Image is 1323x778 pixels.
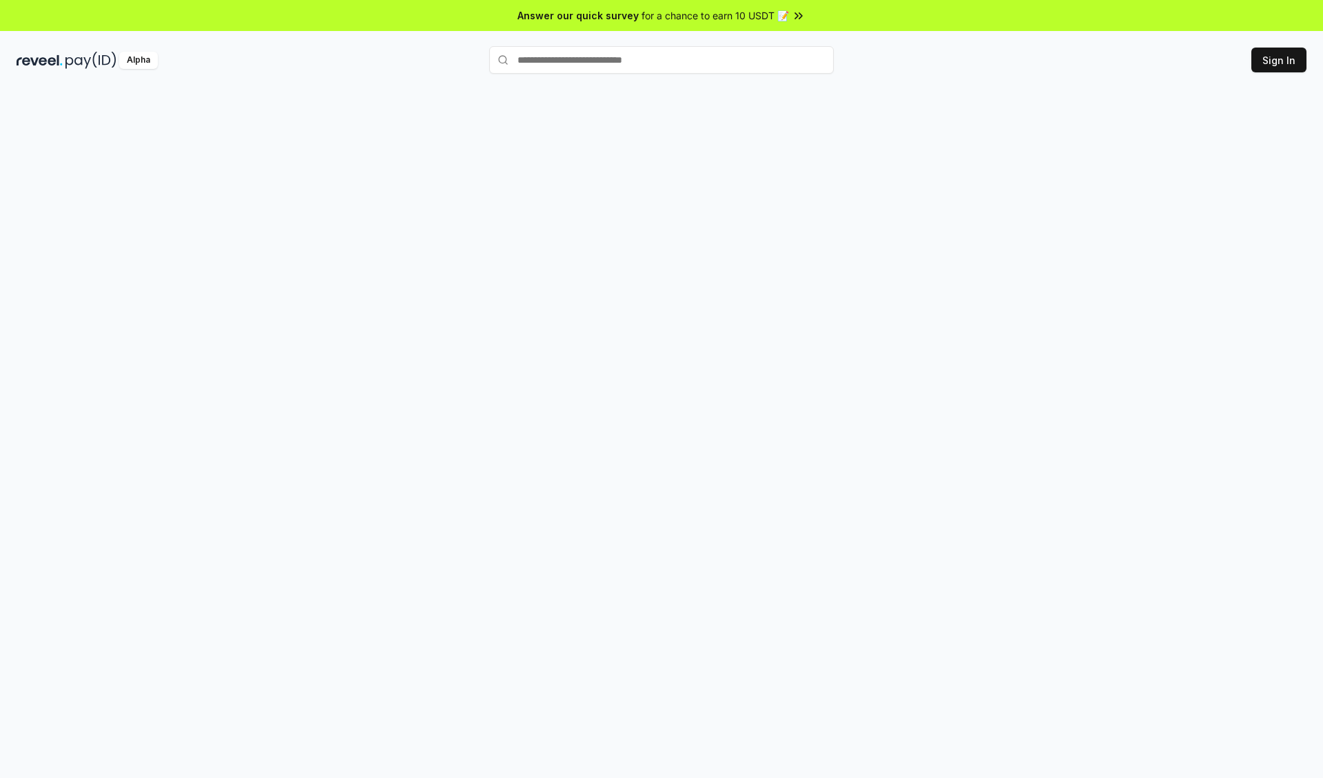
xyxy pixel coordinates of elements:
img: pay_id [65,52,116,69]
div: Alpha [119,52,158,69]
img: reveel_dark [17,52,63,69]
span: for a chance to earn 10 USDT 📝 [642,8,789,23]
button: Sign In [1251,48,1306,72]
span: Answer our quick survey [517,8,639,23]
